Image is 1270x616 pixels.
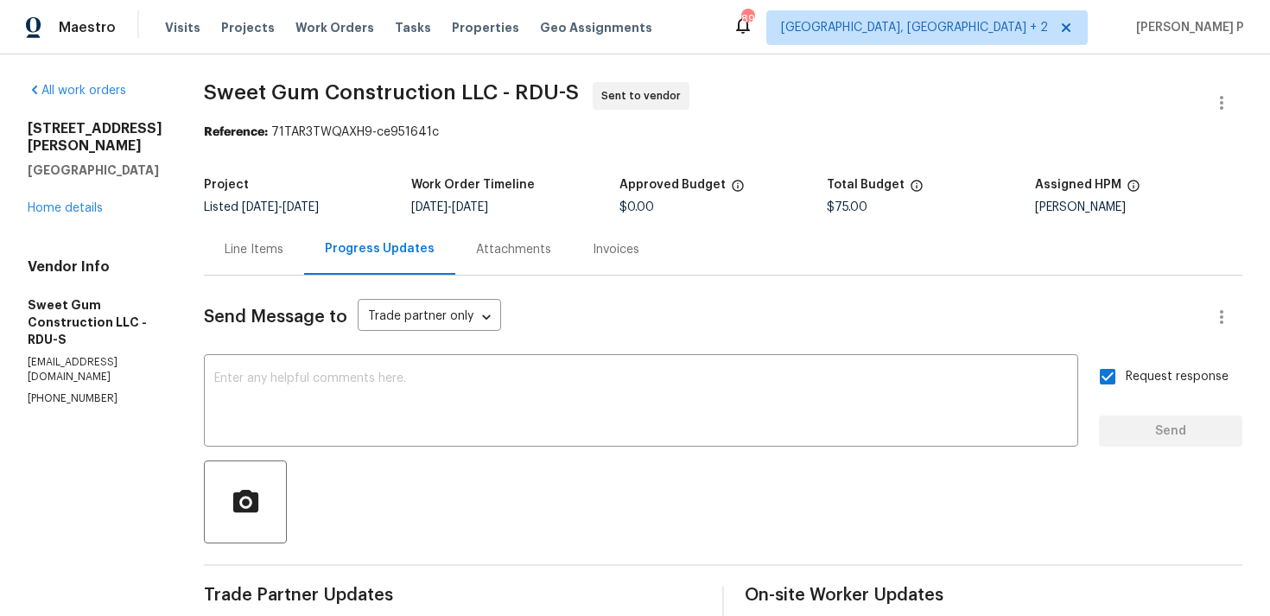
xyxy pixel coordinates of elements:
span: - [411,201,488,213]
span: Trade Partner Updates [204,587,702,604]
h5: Sweet Gum Construction LLC - RDU-S [28,296,162,348]
span: Tasks [395,22,431,34]
span: $75.00 [827,201,867,213]
span: Maestro [59,19,116,36]
span: Listed [204,201,319,213]
span: Send Message to [204,308,347,326]
span: The hpm assigned to this work order. [1127,179,1140,201]
h5: Project [204,179,249,191]
h5: Assigned HPM [1035,179,1121,191]
div: Line Items [225,241,283,258]
h2: [STREET_ADDRESS][PERSON_NAME] [28,120,162,155]
span: [DATE] [283,201,319,213]
span: - [242,201,319,213]
span: Work Orders [295,19,374,36]
span: [DATE] [411,201,448,213]
span: $0.00 [619,201,654,213]
b: Reference: [204,126,268,138]
div: Trade partner only [358,303,501,332]
span: The total cost of line items that have been approved by both Opendoor and the Trade Partner. This... [731,179,745,201]
div: Invoices [593,241,639,258]
span: Sweet Gum Construction LLC - RDU-S [204,82,579,103]
h5: Total Budget [827,179,905,191]
h5: Work Order Timeline [411,179,535,191]
span: The total cost of line items that have been proposed by Opendoor. This sum includes line items th... [910,179,924,201]
span: Request response [1126,368,1229,386]
span: [GEOGRAPHIC_DATA], [GEOGRAPHIC_DATA] + 2 [781,19,1048,36]
a: All work orders [28,85,126,97]
span: Properties [452,19,519,36]
div: 89 [741,10,753,28]
span: On-site Worker Updates [745,587,1242,604]
div: Progress Updates [325,240,435,257]
span: Projects [221,19,275,36]
p: [EMAIL_ADDRESS][DOMAIN_NAME] [28,355,162,384]
span: Geo Assignments [540,19,652,36]
span: Sent to vendor [601,87,688,105]
div: [PERSON_NAME] [1035,201,1242,213]
h5: [GEOGRAPHIC_DATA] [28,162,162,179]
a: Home details [28,202,103,214]
h5: Approved Budget [619,179,726,191]
span: [DATE] [242,201,278,213]
div: Attachments [476,241,551,258]
div: 71TAR3TWQAXH9-ce951641c [204,124,1242,141]
p: [PHONE_NUMBER] [28,391,162,406]
span: [PERSON_NAME] P [1129,19,1244,36]
span: Visits [165,19,200,36]
h4: Vendor Info [28,258,162,276]
span: [DATE] [452,201,488,213]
